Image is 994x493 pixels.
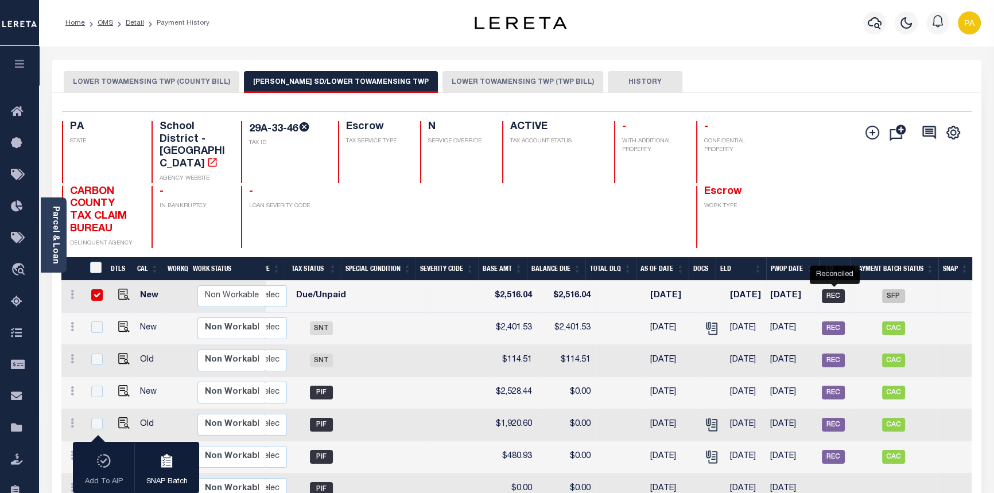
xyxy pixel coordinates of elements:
th: As of Date: activate to sort column ascending [636,257,689,281]
td: [DATE] [646,313,698,345]
span: CAC [882,321,905,335]
span: CARBON COUNTY TAX CLAIM BUREAU [70,187,127,234]
span: - [249,187,253,197]
a: OMS [98,20,113,26]
td: $2,401.53 [488,313,537,345]
p: IN BANKRUPTCY [160,202,227,211]
th: &nbsp; [83,257,107,281]
th: Special Condition: activate to sort column ascending [341,257,416,281]
td: [DATE] [766,281,817,313]
a: Parcel & Loan [51,206,59,264]
td: $480.93 [488,441,537,473]
li: Payment History [144,18,209,28]
span: REC [822,418,845,432]
td: $2,516.04 [488,281,537,313]
td: $2,401.53 [537,313,595,345]
th: WorkQ [163,257,188,281]
span: - [622,122,626,132]
td: [DATE] [646,409,698,441]
td: [DATE] [646,281,698,313]
td: New [135,313,167,345]
button: LOWER TOWAMENSING TWP (TWP BILL) [442,71,603,93]
span: REC [822,386,845,399]
i: travel_explore [11,263,29,278]
p: WORK TYPE [704,202,772,211]
td: $2,516.04 [537,281,595,313]
a: REC [822,292,845,300]
a: CAC [882,324,905,332]
a: Home [65,20,85,26]
span: CAC [882,386,905,399]
td: $114.51 [537,345,595,377]
a: CAC [882,356,905,364]
span: PIF [310,418,333,432]
h4: N [428,121,488,134]
p: DELINQUENT AGENCY [70,239,138,248]
th: &nbsp;&nbsp;&nbsp;&nbsp;&nbsp;&nbsp;&nbsp;&nbsp;&nbsp;&nbsp; [61,257,83,281]
span: REC [822,450,845,464]
span: REC [822,321,845,335]
div: Reconciled [810,265,860,284]
button: [PERSON_NAME] SD/LOWER TOWAMENSING TWP [244,71,438,93]
th: PWOP Date: activate to sort column ascending [766,257,819,281]
a: SFP [882,292,905,300]
td: [DATE] [646,441,698,473]
span: - [160,187,164,197]
th: Docs [689,257,716,281]
td: [DATE] [725,313,766,345]
p: TAX ID [249,139,324,147]
td: [DATE] [766,441,817,473]
td: [DATE] [725,281,766,313]
th: Payment Batch Status: activate to sort column ascending [851,257,938,281]
a: REC [822,421,845,429]
p: LOAN SEVERITY CODE [249,202,324,211]
h4: ACTIVE [510,121,601,134]
td: $0.00 [537,441,595,473]
td: [DATE] [646,345,698,377]
td: [DATE] [725,345,766,377]
span: SFP [882,289,905,303]
span: SNT [310,354,333,367]
a: Detail [126,20,144,26]
td: [DATE] [766,345,817,377]
td: Old [135,409,167,441]
td: Due/Unpaid [292,281,351,313]
td: $114.51 [488,345,537,377]
td: [DATE] [766,313,817,345]
td: $0.00 [537,377,595,409]
p: SNAP Batch [146,476,188,488]
span: PIF [310,386,333,399]
th: Work Status [188,257,266,281]
span: PIF [310,450,333,464]
p: WITH ADDITIONAL PROPERTY [622,137,682,154]
span: CAC [882,354,905,367]
img: logo-dark.svg [475,17,566,29]
th: SNAP: activate to sort column ascending [938,257,973,281]
td: [DATE] [766,377,817,409]
a: REC [822,324,845,332]
th: CAL: activate to sort column ascending [133,257,163,281]
td: New [135,281,167,313]
th: Base Amt: activate to sort column ascending [478,257,527,281]
p: TAX SERVICE TYPE [346,137,406,146]
th: Severity Code: activate to sort column ascending [416,257,478,281]
td: [DATE] [646,377,698,409]
td: Old [135,345,167,377]
h4: PA [70,121,138,134]
span: Escrow [704,187,742,197]
span: - [704,122,708,132]
a: REC [822,453,845,461]
h4: 29A-33-46 [249,121,324,135]
td: [DATE] [725,441,766,473]
h4: Escrow [346,121,406,134]
td: [DATE] [766,409,817,441]
td: $2,528.44 [488,377,537,409]
th: Total DLQ: activate to sort column ascending [585,257,636,281]
img: svg+xml;base64,PHN2ZyB4bWxucz0iaHR0cDovL3d3dy53My5vcmcvMjAwMC9zdmciIHBvaW50ZXItZXZlbnRzPSJub25lIi... [958,11,981,34]
th: Tax Status: activate to sort column ascending [285,257,341,281]
span: CAC [882,418,905,432]
a: CAC [882,453,905,461]
button: LOWER TOWAMENSING TWP (COUNTY BILL) [64,71,239,93]
td: $0.00 [537,409,595,441]
span: REC [822,354,845,367]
